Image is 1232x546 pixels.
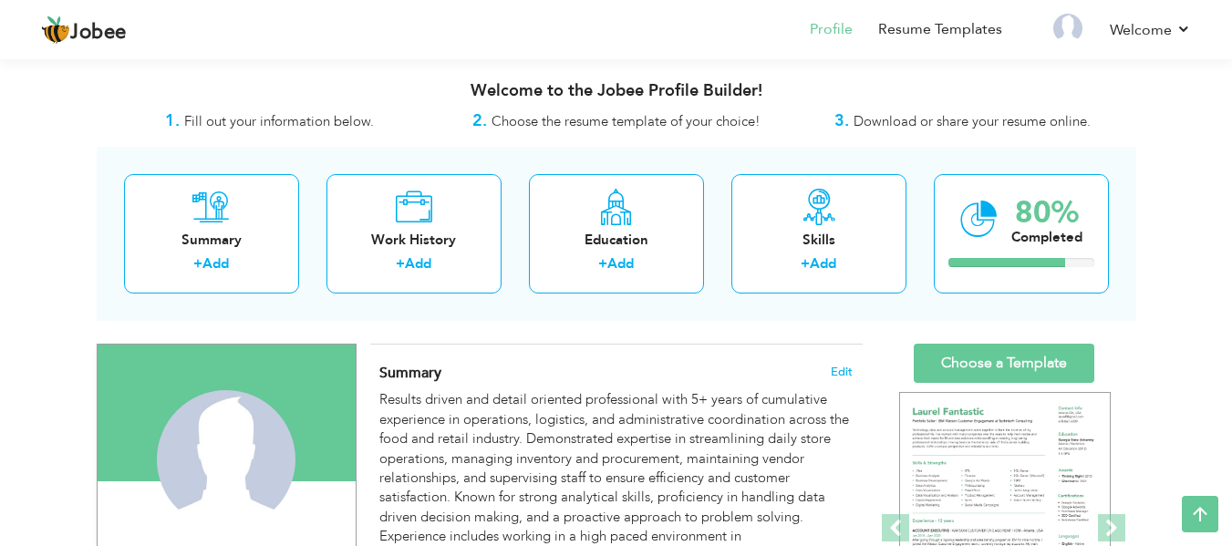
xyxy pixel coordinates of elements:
a: Add [202,254,229,273]
label: + [193,254,202,273]
strong: 2. [472,109,487,132]
div: Summary [139,231,285,250]
strong: 1. [165,109,180,132]
span: Summary [379,363,441,383]
h3: Welcome to the Jobee Profile Builder! [97,82,1136,100]
a: Profile [810,19,853,40]
img: Behzad Siddique [157,390,295,529]
label: + [598,254,607,273]
label: + [396,254,405,273]
div: Education [544,231,689,250]
a: Jobee [41,15,127,45]
img: Profile Img [1053,14,1082,43]
img: jobee.io [41,15,70,45]
span: Fill out your information below. [184,112,374,130]
span: Choose the resume template of your choice! [492,112,761,130]
div: Completed [1011,228,1082,247]
a: Resume Templates [878,19,1002,40]
a: Add [607,254,634,273]
label: + [801,254,810,273]
a: Add [405,254,431,273]
span: Jobee [70,23,127,43]
span: Download or share your resume online. [854,112,1091,130]
a: Welcome [1110,19,1191,41]
span: Edit [831,366,853,378]
div: 80% [1011,198,1082,228]
h4: Adding a summary is a quick and easy way to highlight your experience and interests. [379,364,852,382]
div: Skills [746,231,892,250]
a: Choose a Template [914,344,1094,383]
a: Add [810,254,836,273]
div: Work History [341,231,487,250]
strong: 3. [834,109,849,132]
